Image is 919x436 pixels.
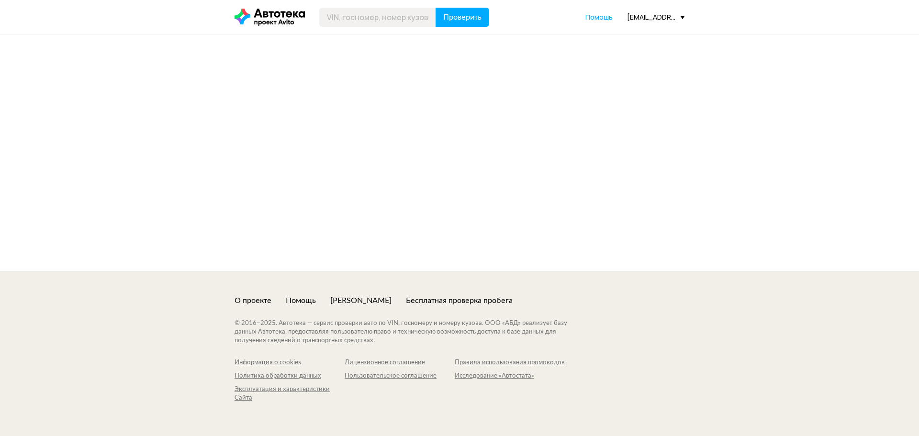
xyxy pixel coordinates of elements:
[455,372,565,380] a: Исследование «Автостата»
[627,12,684,22] div: [EMAIL_ADDRESS][DOMAIN_NAME]
[235,295,271,306] a: О проекте
[443,13,482,21] span: Проверить
[406,295,513,306] a: Бесплатная проверка пробега
[330,295,392,306] a: [PERSON_NAME]
[345,372,455,380] a: Пользовательское соглашение
[286,295,316,306] a: Помощь
[345,358,455,367] a: Лицензионное соглашение
[235,358,345,367] a: Информация о cookies
[235,319,586,345] div: © 2016– 2025 . Автотека — сервис проверки авто по VIN, госномеру и номеру кузова. ООО «АБД» реали...
[455,358,565,367] a: Правила использования промокодов
[585,12,613,22] a: Помощь
[319,8,436,27] input: VIN, госномер, номер кузова
[436,8,489,27] button: Проверить
[235,385,345,402] a: Эксплуатация и характеристики Сайта
[235,372,345,380] a: Политика обработки данных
